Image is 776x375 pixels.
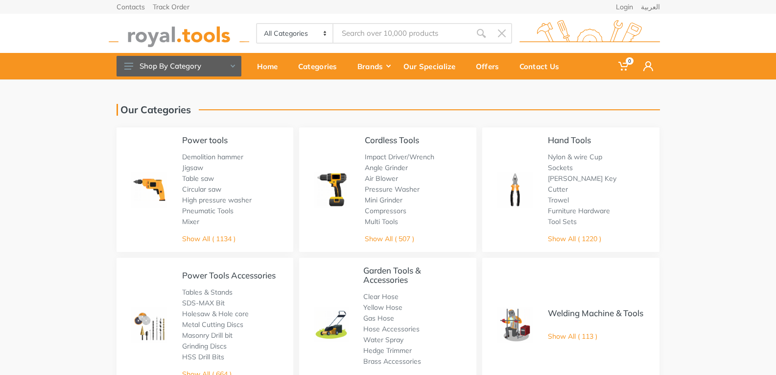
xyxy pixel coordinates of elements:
[117,56,241,76] button: Shop By Category
[611,53,636,79] a: 0
[182,352,224,361] a: HSS Drill Bits
[548,196,569,204] a: Trowel
[153,3,189,10] a: Track Order
[548,332,597,341] a: Show All ( 113 )
[182,331,233,340] a: Masonry Drill bit
[363,346,412,355] a: Hedge Trimmer
[626,57,634,65] span: 0
[182,217,199,226] a: Mixer
[497,307,533,343] img: Royal - Welding Machine & Tools
[365,163,408,172] a: Angle Grinder
[519,20,660,47] img: royal.tools Logo
[469,53,513,79] a: Offers
[182,288,233,297] a: Tables & Stands
[291,56,351,76] div: Categories
[363,265,421,285] a: Garden Tools & Accessories
[182,342,227,350] a: Grinding Discs
[365,185,420,194] a: Pressure Washer
[548,308,643,318] a: Welding Machine & Tools
[548,163,573,172] a: Sockets
[548,152,602,161] a: Nylon & wire Cup
[616,3,633,10] a: Login
[548,217,577,226] a: Tool Sets
[363,292,399,301] a: Clear Hose
[363,314,394,323] a: Gas Hose
[182,196,252,204] a: High pressure washer
[250,56,291,76] div: Home
[109,20,249,47] img: royal.tools Logo
[117,104,191,116] h1: Our Categories
[363,303,402,312] a: Yellow Hose
[182,135,228,145] a: Power tools
[365,217,398,226] a: Multi Tools
[131,307,167,343] img: Royal - Power Tools Accessories
[182,234,235,243] a: Show All ( 1134 )
[548,206,610,215] a: Furniture Hardware
[548,234,601,243] a: Show All ( 1220 )
[182,163,203,172] a: Jigsaw
[314,172,350,208] img: Royal - Cordless Tools
[333,23,470,44] input: Site search
[513,56,573,76] div: Contact Us
[548,135,591,145] a: Hand Tools
[363,335,403,344] a: Water Spray
[363,325,420,333] a: Hose Accessories
[182,152,243,161] a: Demolition hammer
[365,135,419,145] a: Cordless Tools
[365,152,434,161] a: Impact Driver/Wrench
[182,320,243,329] a: Metal Cutting Discs
[397,53,469,79] a: Our Specialize
[131,172,167,208] img: Royal - Power tools
[363,357,421,366] a: Brass Accessories
[182,206,234,215] a: Pneumatic Tools
[182,185,221,194] a: Circular saw
[548,185,568,194] a: Cutter
[365,234,414,243] a: Show All ( 507 )
[513,53,573,79] a: Contact Us
[497,172,533,208] img: Royal - Hand Tools
[641,3,660,10] a: العربية
[250,53,291,79] a: Home
[365,174,398,183] a: Air Blower
[117,3,145,10] a: Contacts
[182,270,276,280] a: Power Tools Accessories
[351,56,397,76] div: Brands
[397,56,469,76] div: Our Specialize
[182,309,249,318] a: Holesaw & Hole core
[469,56,513,76] div: Offers
[291,53,351,79] a: Categories
[365,196,402,204] a: Mini Grinder
[365,206,406,215] a: Compressors
[314,307,348,342] img: Royal - Garden Tools & Accessories
[548,174,616,183] a: [PERSON_NAME] Key
[182,174,214,183] a: Table saw
[257,24,334,43] select: Category
[182,299,225,307] a: SDS-MAX Bit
